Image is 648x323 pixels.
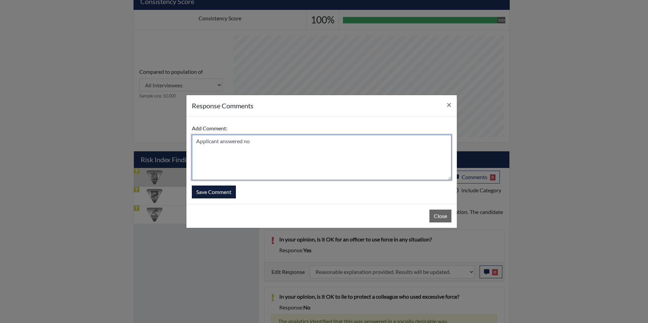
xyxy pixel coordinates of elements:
[429,210,451,222] button: Close
[192,186,236,198] button: Save Comment
[192,101,254,111] h5: response Comments
[192,122,227,135] label: Add Comment:
[447,100,451,109] span: ×
[441,95,457,114] button: Close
